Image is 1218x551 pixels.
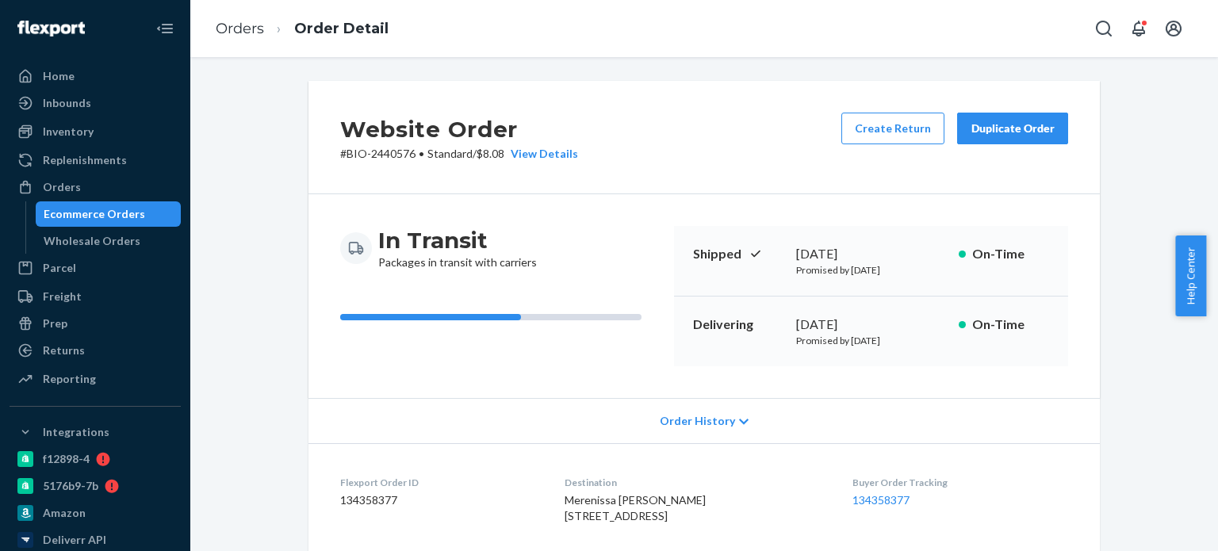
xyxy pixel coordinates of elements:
a: Replenishments [10,147,181,173]
ol: breadcrumbs [203,6,401,52]
a: Reporting [10,366,181,392]
div: f12898-4 [43,451,90,467]
div: Reporting [43,371,96,387]
dt: Buyer Order Tracking [852,476,1068,489]
div: Returns [43,342,85,358]
a: Order Detail [294,20,389,37]
button: Help Center [1175,235,1206,316]
a: Wholesale Orders [36,228,182,254]
div: Freight [43,289,82,304]
span: Order History [660,413,735,429]
a: 5176b9-7b [10,473,181,499]
div: Inbounds [43,95,91,111]
p: # BIO-2440576 / $8.08 [340,146,578,162]
button: Integrations [10,419,181,445]
span: • [419,147,424,160]
a: Inbounds [10,90,181,116]
span: Merenissa [PERSON_NAME] [STREET_ADDRESS] [565,493,706,522]
button: Close Navigation [149,13,181,44]
div: Home [43,68,75,84]
p: Promised by [DATE] [796,334,946,347]
a: Home [10,63,181,89]
div: Integrations [43,424,109,440]
p: On-Time [972,316,1049,334]
div: Packages in transit with carriers [378,226,537,270]
button: Create Return [841,113,944,144]
div: Prep [43,316,67,331]
a: Inventory [10,119,181,144]
a: 134358377 [852,493,910,507]
p: Shipped [693,245,783,263]
h3: In Transit [378,226,537,254]
dt: Destination [565,476,826,489]
div: 5176b9-7b [43,478,98,494]
button: Duplicate Order [957,113,1068,144]
div: Orders [43,179,81,195]
dd: 134358377 [340,492,539,508]
div: Deliverr API [43,532,106,548]
div: Inventory [43,124,94,140]
p: Delivering [693,316,783,334]
div: [DATE] [796,316,946,334]
dt: Flexport Order ID [340,476,539,489]
button: Open notifications [1123,13,1155,44]
a: Parcel [10,255,181,281]
div: Replenishments [43,152,127,168]
a: Amazon [10,500,181,526]
span: Standard [427,147,473,160]
a: Freight [10,284,181,309]
p: Promised by [DATE] [796,263,946,277]
div: Duplicate Order [971,121,1055,136]
div: Ecommerce Orders [44,206,145,222]
h2: Website Order [340,113,578,146]
a: Orders [216,20,264,37]
a: f12898-4 [10,446,181,472]
button: Open account menu [1158,13,1189,44]
div: [DATE] [796,245,946,263]
div: Wholesale Orders [44,233,140,249]
button: View Details [504,146,578,162]
a: Returns [10,338,181,363]
a: Ecommerce Orders [36,201,182,227]
a: Prep [10,311,181,336]
p: On-Time [972,245,1049,263]
a: Orders [10,174,181,200]
div: Amazon [43,505,86,521]
button: Open Search Box [1088,13,1120,44]
img: Flexport logo [17,21,85,36]
div: Parcel [43,260,76,276]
